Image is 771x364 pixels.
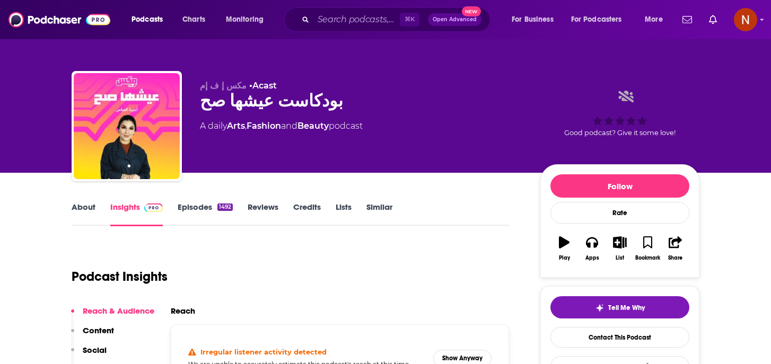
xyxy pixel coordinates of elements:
[504,11,567,28] button: open menu
[550,229,578,268] button: Play
[313,11,400,28] input: Search podcasts, credits, & more...
[678,11,696,29] a: Show notifications dropdown
[550,202,689,224] div: Rate
[217,203,233,211] div: 1492
[200,120,363,132] div: A daily podcast
[734,8,757,31] span: Logged in as AdelNBM
[83,325,114,335] p: Content
[550,174,689,198] button: Follow
[71,325,114,345] button: Content
[734,8,757,31] button: Show profile menu
[72,202,95,226] a: About
[734,8,757,31] img: User Profile
[366,202,392,226] a: Similar
[616,255,624,261] div: List
[281,121,297,131] span: and
[705,11,721,29] a: Show notifications dropdown
[662,229,689,268] button: Share
[608,304,645,312] span: Tell Me Why
[245,121,247,131] span: ,
[249,81,277,91] span: •
[226,12,264,27] span: Monitoring
[637,11,676,28] button: open menu
[564,129,676,137] span: Good podcast? Give it some love!
[550,296,689,318] button: tell me why sparkleTell Me Why
[550,327,689,348] a: Contact This Podcast
[433,17,477,22] span: Open Advanced
[400,13,419,26] span: ⌘ K
[645,12,663,27] span: More
[74,73,180,179] img: بودكاست عيشها صح
[200,348,327,356] h4: Irregular listener activity detected
[200,81,247,91] span: مكس إ ف إم
[72,269,168,285] h1: Podcast Insights
[247,121,281,131] a: Fashion
[595,304,604,312] img: tell me why sparkle
[132,12,163,27] span: Podcasts
[71,306,154,325] button: Reach & Audience
[635,255,660,261] div: Bookmark
[293,202,321,226] a: Credits
[540,81,699,146] div: Good podcast? Give it some love!
[559,255,570,261] div: Play
[578,229,606,268] button: Apps
[176,11,212,28] a: Charts
[144,203,163,212] img: Podchaser Pro
[124,11,177,28] button: open menu
[178,202,233,226] a: Episodes1492
[606,229,634,268] button: List
[252,81,277,91] a: Acast
[218,11,277,28] button: open menu
[182,12,205,27] span: Charts
[634,229,661,268] button: Bookmark
[428,13,481,26] button: Open AdvancedNew
[336,202,352,226] a: Lists
[585,255,599,261] div: Apps
[110,202,163,226] a: InsightsPodchaser Pro
[227,121,245,131] a: Arts
[8,10,110,30] img: Podchaser - Follow, Share and Rate Podcasts
[297,121,329,131] a: Beauty
[571,12,622,27] span: For Podcasters
[462,6,481,16] span: New
[512,12,554,27] span: For Business
[171,306,195,316] h2: Reach
[294,7,501,32] div: Search podcasts, credits, & more...
[564,11,637,28] button: open menu
[83,306,154,316] p: Reach & Audience
[83,345,107,355] p: Social
[668,255,682,261] div: Share
[248,202,278,226] a: Reviews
